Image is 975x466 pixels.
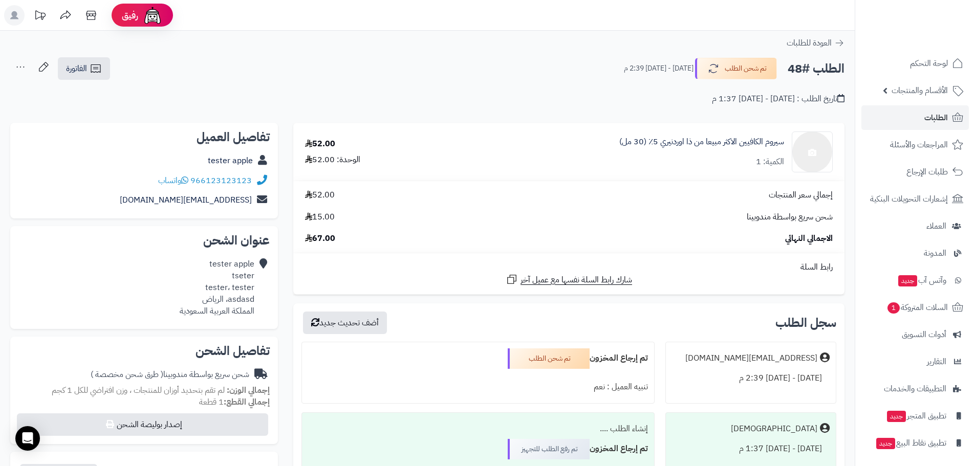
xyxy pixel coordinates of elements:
span: المراجعات والأسئلة [890,138,948,152]
strong: إجمالي الوزن: [227,384,270,396]
span: العودة للطلبات [787,37,832,49]
div: تاريخ الطلب : [DATE] - [DATE] 1:37 م [712,93,844,105]
a: وآتس آبجديد [861,268,969,293]
span: جديد [876,438,895,449]
span: شحن سريع بواسطة مندوبينا [747,211,833,223]
a: إشعارات التحويلات البنكية [861,187,969,211]
span: السلات المتروكة [886,300,948,315]
div: إنشاء الطلب .... [308,419,647,439]
span: 15.00 [305,211,335,223]
div: تنبيه العميل : نعم [308,377,647,397]
div: تم شحن الطلب [508,348,590,369]
a: المدونة [861,241,969,265]
span: وآتس آب [897,273,946,287]
strong: إجمالي القطع: [224,396,270,408]
b: تم إرجاع المخزون [590,352,648,364]
span: ( طرق شحن مخصصة ) [91,368,163,381]
span: المدونة [924,246,946,260]
a: واتساب [158,174,188,187]
button: أضف تحديث جديد [303,312,387,334]
h2: عنوان الشحن [18,234,270,247]
a: التطبيقات والخدمات [861,376,969,401]
span: 1 [887,302,900,314]
a: 966123123123 [190,174,252,187]
button: تم شحن الطلب [695,58,777,79]
span: لم تقم بتحديد أوزان للمنتجات ، وزن افتراضي للكل 1 كجم [52,384,225,396]
span: التطبيقات والخدمات [884,382,946,396]
h2: تفاصيل الشحن [18,345,270,357]
span: جديد [887,411,906,422]
a: أدوات التسويق [861,322,969,347]
a: المراجعات والأسئلة [861,132,969,157]
div: [EMAIL_ADDRESS][DOMAIN_NAME] [685,352,817,364]
span: 52.00 [305,189,335,201]
span: العملاء [926,219,946,233]
small: [DATE] - [DATE] 2:39 م [624,63,694,74]
span: الاجمالي النهائي [785,233,833,245]
span: تطبيق نقاط البيع [875,436,946,450]
a: tester apple [208,154,253,167]
b: تم إرجاع المخزون [590,442,648,455]
h2: الطلب #48 [788,58,844,79]
span: أدوات التسويق [902,327,946,342]
div: الكمية: 1 [756,156,784,168]
span: الطلبات [924,110,948,125]
button: إصدار بوليصة الشحن [17,413,268,436]
div: [DATE] - [DATE] 1:37 م [672,439,830,459]
span: تطبيق المتجر [886,409,946,423]
span: 67.00 [305,233,335,245]
span: الأقسام والمنتجات [892,83,948,98]
span: جديد [898,275,917,286]
img: logo-2.png [905,23,965,44]
a: الفاتورة [58,57,110,80]
h3: سجل الطلب [775,317,836,329]
span: إشعارات التحويلات البنكية [870,192,948,206]
a: العودة للطلبات [787,37,844,49]
div: الوحدة: 52.00 [305,154,360,166]
a: الطلبات [861,105,969,130]
a: تطبيق نقاط البيعجديد [861,431,969,455]
div: شحن سريع بواسطة مندوبينا [91,369,249,381]
a: لوحة التحكم [861,51,969,76]
h2: تفاصيل العميل [18,131,270,143]
div: تم رفع الطلب للتجهيز [508,439,590,459]
span: التقارير [927,354,946,369]
a: سيروم الكافيين الاكثر مبيعا من ذا اوردنيري 5٪ (30 مل) [619,136,784,148]
a: [EMAIL_ADDRESS][DOMAIN_NAME] [120,194,252,206]
div: [DATE] - [DATE] 2:39 م [672,368,830,388]
div: tester apple tseter tester، tester asdasd، الرياض المملكة العربية السعودية [180,258,254,317]
a: السلات المتروكة1 [861,295,969,320]
div: 52.00 [305,138,335,150]
div: [DEMOGRAPHIC_DATA] [731,423,817,435]
a: تحديثات المنصة [27,5,53,28]
span: الفاتورة [66,62,87,75]
span: شارك رابط السلة نفسها مع عميل آخر [521,274,632,286]
a: العملاء [861,214,969,238]
span: إجمالي سعر المنتجات [769,189,833,201]
span: رفيق [122,9,138,21]
a: تطبيق المتجرجديد [861,404,969,428]
img: ai-face.png [142,5,163,26]
a: التقارير [861,349,969,374]
small: 1 قطعة [199,396,270,408]
a: طلبات الإرجاع [861,160,969,184]
span: طلبات الإرجاع [906,165,948,179]
span: لوحة التحكم [910,56,948,71]
div: Open Intercom Messenger [15,426,40,451]
a: شارك رابط السلة نفسها مع عميل آخر [506,273,632,286]
div: رابط السلة [297,261,840,273]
